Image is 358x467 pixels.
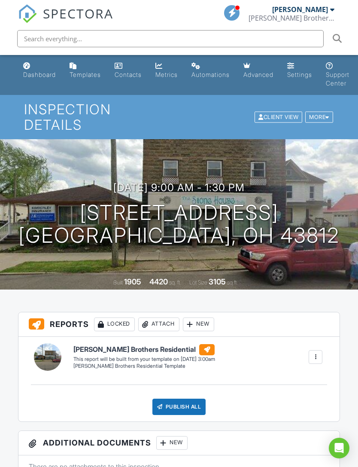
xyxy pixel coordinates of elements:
[18,201,340,247] h1: [STREET_ADDRESS] [GEOGRAPHIC_DATA], OH 43812
[124,277,141,286] div: 1905
[18,312,340,337] h3: Reports
[115,71,142,78] div: Contacts
[169,279,181,286] span: sq. ft.
[113,279,123,286] span: Built
[113,182,245,193] h3: [DATE] 9:00 am - 1:30 pm
[326,71,349,87] div: Support Center
[305,111,333,123] div: More
[18,431,340,455] h3: Additional Documents
[17,30,324,47] input: Search everything...
[255,111,302,123] div: Client View
[152,58,181,83] a: Metrics
[149,277,168,286] div: 4420
[183,317,214,331] div: New
[272,5,328,14] div: [PERSON_NAME]
[240,58,277,83] a: Advanced
[70,71,101,78] div: Templates
[111,58,145,83] a: Contacts
[23,71,56,78] div: Dashboard
[287,71,312,78] div: Settings
[138,317,179,331] div: Attach
[73,363,215,370] div: [PERSON_NAME] Brothers Residential Template
[284,58,316,83] a: Settings
[18,4,37,23] img: The Best Home Inspection Software - Spectora
[249,14,334,22] div: Kistler Brothers Home Inspection Inc.
[24,102,334,132] h1: Inspection Details
[254,113,304,120] a: Client View
[94,317,135,331] div: Locked
[243,71,273,78] div: Advanced
[18,12,113,30] a: SPECTORA
[322,58,353,92] a: Support Center
[209,277,226,286] div: 3105
[188,58,233,83] a: Automations (Basic)
[66,58,104,83] a: Templates
[189,279,207,286] span: Lot Size
[20,58,59,83] a: Dashboard
[43,4,113,22] span: SPECTORA
[191,71,230,78] div: Automations
[73,356,215,363] div: This report will be built from your template on [DATE] 3:00am
[155,71,178,78] div: Metrics
[329,438,349,458] div: Open Intercom Messenger
[73,344,215,355] h6: [PERSON_NAME] Brothers Residential
[227,279,238,286] span: sq.ft.
[156,436,188,450] div: New
[152,399,206,415] div: Publish All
